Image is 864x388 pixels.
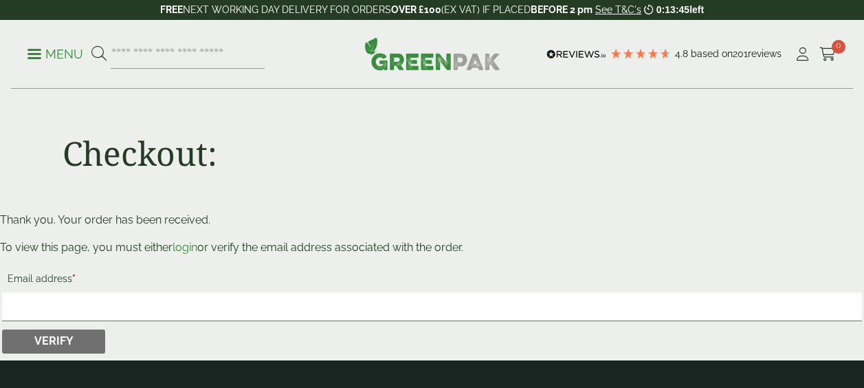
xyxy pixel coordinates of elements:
span: reviews [748,48,782,59]
strong: OVER £100 [391,4,441,15]
img: REVIEWS.io [546,50,606,59]
span: 201 [733,48,748,59]
strong: FREE [160,4,183,15]
div: 4.79 Stars [610,47,672,60]
img: GreenPak Supplies [364,37,500,70]
i: My Account [794,47,811,61]
label: Email address [2,269,862,292]
a: login [173,241,197,254]
span: 0 [832,40,845,54]
span: 0:13:45 [656,4,689,15]
span: 4.8 [675,48,691,59]
a: Menu [27,46,83,60]
p: Menu [27,46,83,63]
h1: Checkout: [63,133,217,173]
a: See T&C's [595,4,641,15]
span: left [689,4,704,15]
button: Verify [2,330,105,354]
i: Cart [819,47,837,61]
a: 0 [819,44,837,65]
strong: BEFORE 2 pm [531,4,592,15]
span: Based on [691,48,733,59]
